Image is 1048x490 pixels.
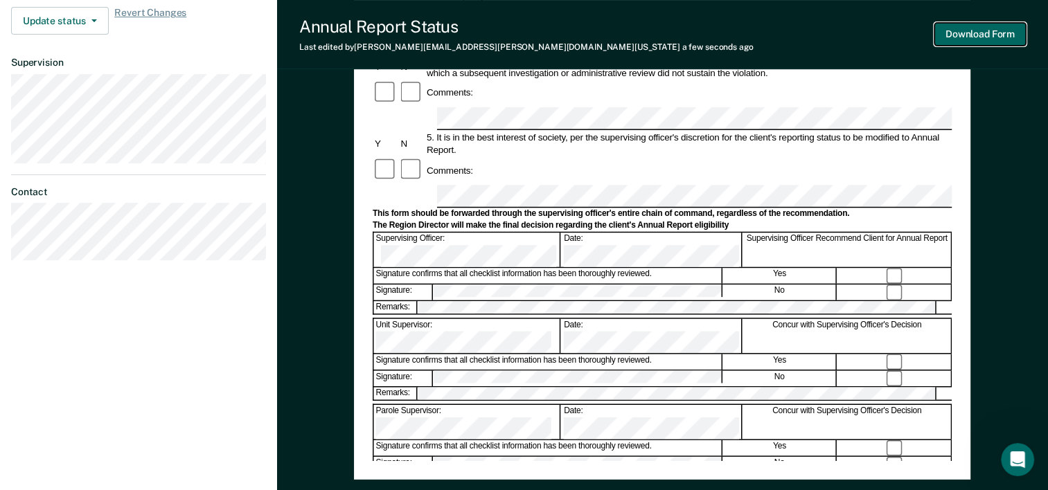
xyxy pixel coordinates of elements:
div: Signature: [374,371,433,386]
div: Yes [723,269,837,284]
button: Update status [11,7,109,35]
div: Signature: [374,457,433,472]
div: Concur with Supervising Officer's Decision [743,319,952,353]
div: Supervising Officer Recommend Client for Annual Report [743,233,952,267]
div: Yes [723,440,837,455]
div: Parole Supervisor: [374,405,561,439]
div: Signature confirms that all checklist information has been thoroughly reviewed. [374,269,722,284]
div: Unit Supervisor: [374,319,561,353]
div: Comments: [425,87,475,99]
div: The Region Director will make the final decision regarding the client's Annual Report eligibility [373,220,952,231]
div: 5. It is in the best interest of society, per the supervising officer's discretion for the client... [425,131,952,156]
div: N [399,138,425,150]
div: Comments: [425,164,475,176]
div: Date: [562,319,742,353]
div: No [723,457,837,472]
div: Supervising Officer: [374,233,561,267]
div: Signature: [374,284,433,300]
div: No [723,371,837,386]
button: Download Form [934,23,1026,46]
div: Signature confirms that all checklist information has been thoroughly reviewed. [374,440,722,455]
div: Remarks: [374,301,418,314]
div: No [723,284,837,300]
div: Date: [562,233,742,267]
div: Concur with Supervising Officer's Decision [743,405,952,439]
div: Y [373,138,398,150]
div: This form should be forwarded through the supervising officer's entire chain of command, regardle... [373,208,952,219]
div: Signature confirms that all checklist information has been thoroughly reviewed. [374,354,722,370]
span: Revert Changes [114,7,186,35]
div: Remarks: [374,388,418,400]
div: Annual Report Status [299,17,754,37]
dt: Contact [11,186,266,198]
div: Date: [562,405,742,439]
div: Last edited by [PERSON_NAME][EMAIL_ADDRESS][PERSON_NAME][DOMAIN_NAME][US_STATE] [299,42,754,52]
div: Yes [723,354,837,370]
dt: Supervision [11,57,266,69]
iframe: Intercom live chat [1001,443,1034,476]
span: a few seconds ago [682,42,754,52]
